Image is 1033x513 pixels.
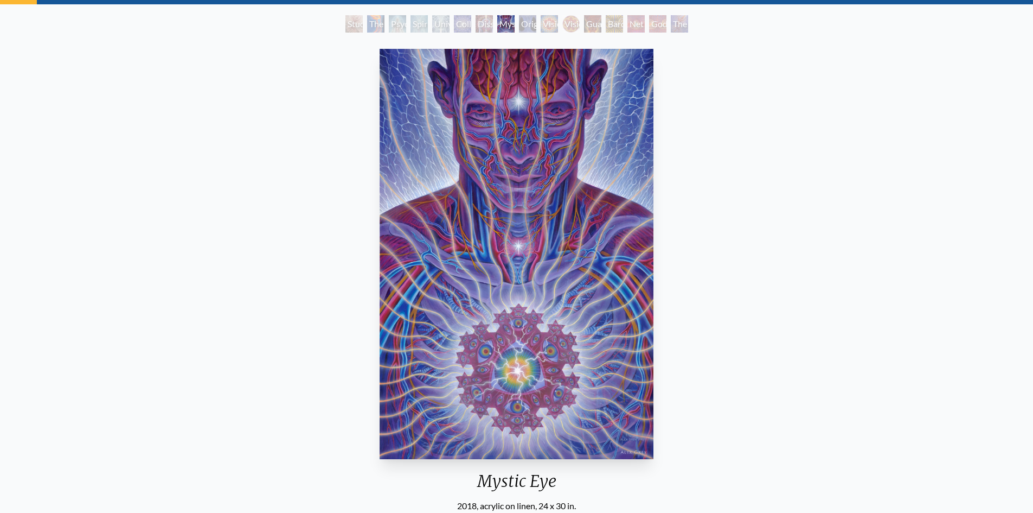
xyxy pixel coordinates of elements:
div: Universal Mind Lattice [432,15,450,33]
div: Vision [PERSON_NAME] [562,15,580,33]
div: The Torch [367,15,384,33]
div: Collective Vision [454,15,471,33]
div: Spiritual Energy System [410,15,428,33]
div: 2018, acrylic on linen, 24 x 30 in. [375,499,658,512]
div: Guardian of Infinite Vision [584,15,601,33]
div: Bardo Being [606,15,623,33]
div: Mystic Eye [375,471,658,499]
div: Mystic Eye [497,15,515,33]
img: Mystic-Eye-2018-Alex-Grey-watermarked.jpg [380,49,653,459]
div: Vision Crystal [541,15,558,33]
div: Godself [649,15,666,33]
div: Study for the Great Turn [345,15,363,33]
div: Dissectional Art for Tool's Lateralus CD [476,15,493,33]
div: Net of Being [627,15,645,33]
div: Original Face [519,15,536,33]
div: The Great Turn [671,15,688,33]
div: Psychic Energy System [389,15,406,33]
